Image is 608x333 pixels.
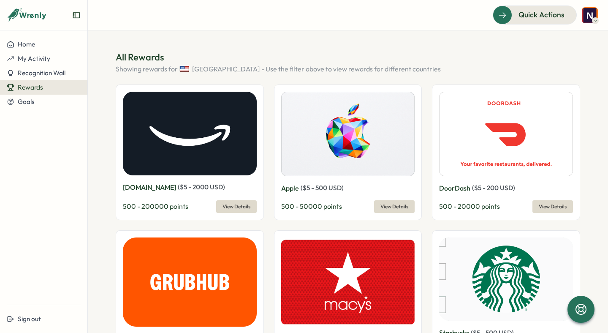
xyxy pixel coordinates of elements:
p: DoorDash [439,183,470,194]
span: - Use the filter above to view rewards for different countries [261,64,441,74]
span: My Activity [18,55,50,63]
img: Amazon.com [123,92,257,175]
span: [GEOGRAPHIC_DATA] [192,64,260,74]
p: [DOMAIN_NAME] [123,182,176,193]
span: 500 - 50000 points [281,202,342,210]
img: Apple [281,92,415,176]
p: All Rewards [116,51,580,64]
button: Expand sidebar [72,11,81,19]
span: ( $ 5 - 500 USD ) [301,184,344,192]
span: Goals [18,98,35,106]
span: Recognition Wall [18,69,65,77]
img: DoorDash [439,92,573,176]
span: ( $ 5 - 2000 USD ) [178,183,225,191]
button: View Details [532,200,573,213]
p: Apple [281,183,299,194]
span: 500 - 200000 points [123,202,188,210]
img: Grubhub [123,237,257,327]
img: United States [179,64,190,74]
span: ( $ 5 - 200 USD ) [472,184,515,192]
span: 500 - 20000 points [439,202,500,210]
img: Nick Norena [582,7,598,23]
span: View Details [380,201,408,213]
button: View Details [374,200,415,213]
span: Quick Actions [518,9,565,20]
span: View Details [223,201,250,213]
span: Home [18,40,35,48]
span: Rewards [18,83,43,91]
span: View Details [539,201,567,213]
span: Showing rewards for [116,64,178,74]
button: Quick Actions [493,5,577,24]
button: View Details [216,200,257,213]
span: Sign out [18,315,41,323]
img: Starbucks [439,237,573,321]
img: Macy's [281,237,415,327]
